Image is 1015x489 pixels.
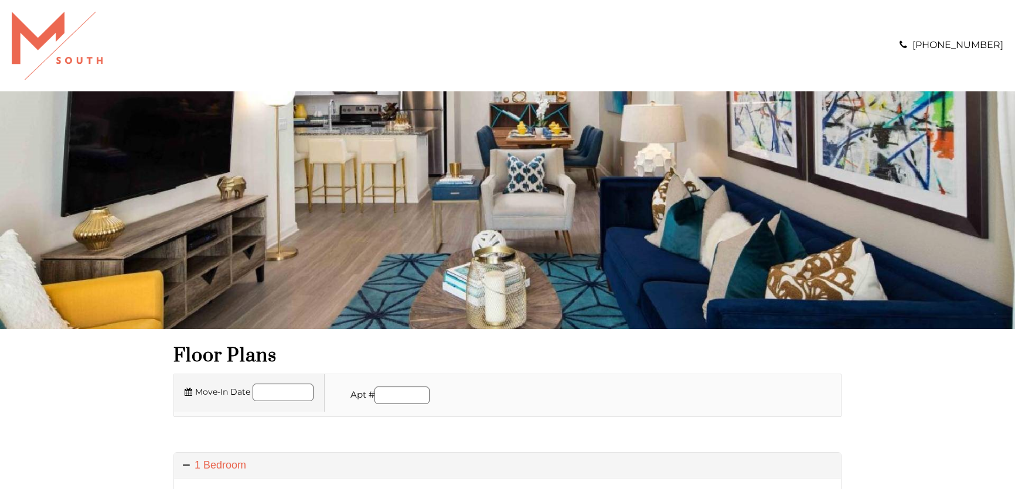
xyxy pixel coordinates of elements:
label: Move-In Date [185,384,250,399]
a: [PHONE_NUMBER] [912,39,1003,50]
a: Logo [12,39,103,50]
input: Apartment number [374,387,430,404]
img: A graphic with a red M and the word SOUTH. [12,12,103,80]
a: 1 Bedroom [174,453,841,478]
h1: Floor Plans [173,344,842,368]
li: Apt # [348,387,432,407]
input: Move in date [253,384,314,401]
